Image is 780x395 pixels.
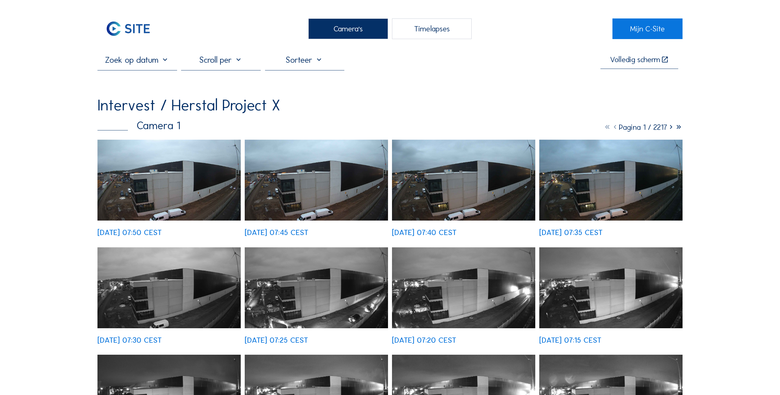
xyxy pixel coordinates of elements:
div: [DATE] 07:50 CEST [97,229,162,236]
a: C-SITE Logo [97,18,168,39]
div: [DATE] 07:25 CEST [245,336,308,344]
div: [DATE] 07:15 CEST [539,336,601,344]
div: [DATE] 07:45 CEST [245,229,308,236]
span: Pagina 1 / 2217 [619,122,667,132]
div: Intervest / Herstal Project X [97,98,280,113]
img: C-SITE Logo [97,18,159,39]
div: Camera's [308,18,388,39]
div: [DATE] 07:20 CEST [392,336,456,344]
div: [DATE] 07:35 CEST [539,229,603,236]
img: image_53667941 [392,140,535,221]
img: image_53668026 [245,140,388,221]
div: [DATE] 07:30 CEST [97,336,162,344]
img: image_53667296 [392,247,535,328]
input: Zoek op datum 󰅀 [97,55,177,65]
img: image_53667782 [539,140,683,221]
div: Camera 1 [97,120,180,131]
div: [DATE] 07:40 CEST [392,229,457,236]
img: image_53667617 [97,247,241,328]
div: Volledig scherm [610,56,660,64]
img: image_53667139 [539,247,683,328]
img: image_53668189 [97,140,241,221]
div: Timelapses [392,18,472,39]
a: Mijn C-Site [612,18,683,39]
img: image_53667451 [245,247,388,328]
